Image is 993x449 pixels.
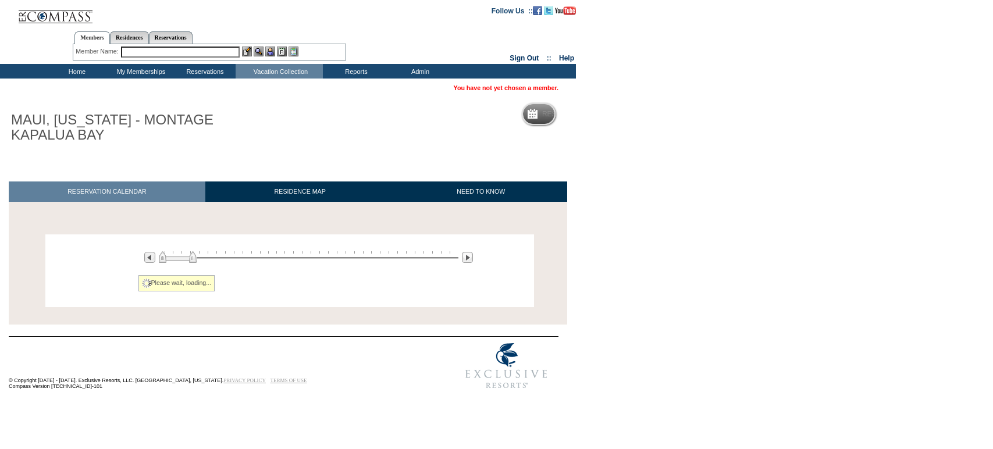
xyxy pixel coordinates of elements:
[9,338,416,395] td: © Copyright [DATE] - [DATE]. Exclusive Resorts, LLC. [GEOGRAPHIC_DATA], [US_STATE]. Compass Versi...
[74,31,110,44] a: Members
[277,47,287,56] img: Reservations
[542,111,631,118] h5: Reservation Calendar
[394,181,567,202] a: NEED TO KNOW
[9,110,269,145] h1: MAUI, [US_STATE] - MONTAGE KAPALUA BAY
[76,47,120,56] div: Member Name:
[323,64,387,79] td: Reports
[454,337,558,395] img: Exclusive Resorts
[454,84,558,91] span: You have not yet chosen a member.
[289,47,298,56] img: b_calculator.gif
[149,31,193,44] a: Reservations
[142,279,151,288] img: spinner2.gif
[108,64,172,79] td: My Memberships
[138,275,215,291] div: Please wait, loading...
[242,47,252,56] img: b_edit.gif
[271,377,307,383] a: TERMS OF USE
[254,47,264,56] img: View
[555,6,576,15] img: Subscribe to our YouTube Channel
[547,54,551,62] span: ::
[510,54,539,62] a: Sign Out
[9,181,205,202] a: RESERVATION CALENDAR
[544,6,553,13] a: Follow us on Twitter
[544,6,553,15] img: Follow us on Twitter
[236,64,323,79] td: Vacation Collection
[492,6,533,15] td: Follow Us ::
[555,6,576,13] a: Subscribe to our YouTube Channel
[387,64,451,79] td: Admin
[559,54,574,62] a: Help
[205,181,395,202] a: RESIDENCE MAP
[172,64,236,79] td: Reservations
[533,6,542,15] img: Become our fan on Facebook
[533,6,542,13] a: Become our fan on Facebook
[223,377,266,383] a: PRIVACY POLICY
[144,252,155,263] img: Previous
[265,47,275,56] img: Impersonate
[462,252,473,263] img: Next
[44,64,108,79] td: Home
[110,31,149,44] a: Residences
